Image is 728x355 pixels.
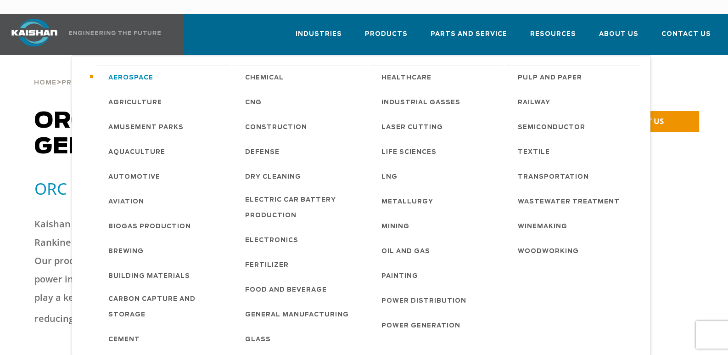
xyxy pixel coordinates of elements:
span: Transportation [518,169,589,185]
span: Metallurgy [381,194,433,210]
span: About Us [599,29,638,39]
a: Products [62,78,104,86]
span: Textile [518,145,550,160]
h5: ORC Power Expander [34,178,291,199]
a: Oil and Gas [372,238,503,263]
a: Products [365,22,408,53]
span: Resources [530,29,576,39]
span: Laser Cutting [381,120,443,135]
a: Pulp and Paper [509,65,639,90]
span: General Manufacturing [245,307,349,323]
a: Glass [236,327,367,351]
span: Aquaculture [108,145,165,160]
img: Engineering the future [69,31,161,35]
a: CNG [236,90,367,114]
a: Construction [236,114,367,139]
span: Construction [245,120,307,135]
a: LNG [372,164,503,189]
a: Transportation [509,164,639,189]
a: Parts and Service [431,22,507,53]
a: Resources [530,22,576,53]
span: Painting [381,269,418,284]
a: Brewing [99,238,230,263]
a: Contact Us [661,22,711,53]
span: Aerospace [108,70,153,86]
a: Aviation [99,189,230,214]
span: Power Generation [381,318,460,334]
a: Amusement Parks [99,114,230,139]
span: Electronics [245,233,298,248]
a: Healthcare [372,65,503,90]
span: Chemical [245,70,284,86]
a: Industrial Gasses [372,90,503,114]
a: Biogas Production [99,214,230,238]
span: Aviation [108,194,144,210]
span: Industries [296,29,342,39]
a: Life Sciences [372,139,503,164]
a: Defense [236,139,367,164]
span: Biogas Production [108,219,191,235]
span: Industrial Gasses [381,95,460,111]
a: Metallurgy [372,189,503,214]
span: Food and Beverage [245,282,327,298]
span: LNG [381,169,398,185]
span: Glass [245,332,271,348]
span: Contact Us [661,29,711,39]
span: Wastewater Treatment [518,194,620,210]
a: Building Materials [99,263,230,288]
span: Agriculture [108,95,162,111]
span: Power Distribution [381,293,466,309]
span: Oil and Gas [381,244,430,259]
a: Woodworking [509,238,639,263]
span: Carbon Capture and Storage [108,292,221,323]
span: Parts and Service [431,29,507,39]
a: Painting [372,263,503,288]
span: Home [34,80,56,86]
span: ORC Power Generators [34,110,208,158]
a: Food and Beverage [236,277,367,302]
a: Home [34,78,56,86]
a: Electric Car Battery Production [236,189,367,227]
a: About Us [599,22,638,53]
span: Fertilizer [245,258,289,273]
span: Cement [108,332,140,348]
a: Carbon Capture and Storage [99,288,230,327]
a: Textile [509,139,639,164]
a: Railway [509,90,639,114]
span: Winemaking [518,219,567,235]
span: CNG [245,95,262,111]
a: Aerospace [99,65,230,90]
a: Automotive [99,164,230,189]
a: Chemical [236,65,367,90]
span: Railway [518,95,550,111]
span: Life Sciences [381,145,437,160]
span: Products [62,80,104,86]
span: Automotive [108,169,160,185]
span: Woodworking [518,244,579,259]
span: Semiconductor [518,120,585,135]
span: Healthcare [381,70,431,86]
a: Electronics [236,227,367,252]
a: Winemaking [509,214,639,238]
a: Laser Cutting [372,114,503,139]
span: Amusement Parks [108,120,184,135]
span: Products [365,29,408,39]
span: Dry Cleaning [245,169,301,185]
p: Kaishan is a leading manufacturer of organic Rankine cycle (ORC) power generation systems. Our pr... [34,215,260,328]
a: Power Generation [372,313,503,338]
a: Aquaculture [99,139,230,164]
a: Industries [296,22,342,53]
a: General Manufacturing [236,302,367,327]
span: Mining [381,219,409,235]
a: Power Distribution [372,288,503,313]
a: Cement [99,327,230,351]
span: Brewing [108,244,144,259]
span: Electric Car Battery Production [245,192,358,224]
span: Building Materials [108,269,190,284]
span: Defense [245,145,280,160]
span: Pulp and Paper [518,70,582,86]
a: Agriculture [99,90,230,114]
a: Dry Cleaning [236,164,367,189]
a: Semiconductor [509,114,639,139]
a: Wastewater Treatment [509,189,639,214]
